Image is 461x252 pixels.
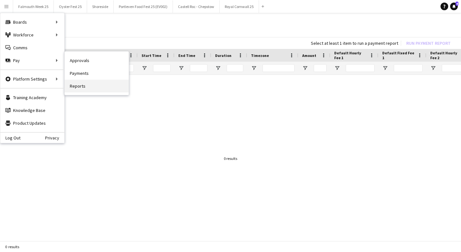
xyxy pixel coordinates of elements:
div: Platform Settings [0,73,64,85]
a: 4 [450,3,458,10]
a: Payments [65,67,129,80]
button: Castell Roc - Chepstow [173,0,220,13]
button: Open Filter Menu [382,65,388,71]
span: Duration [215,53,231,58]
span: Amount [302,53,316,58]
div: 0 results [224,156,237,161]
button: Shoreside [87,0,114,13]
button: Open Filter Menu [302,65,308,71]
div: Workforce [0,28,64,41]
button: Open Filter Menu [430,65,436,71]
span: 4 [456,2,458,6]
div: Boards [0,16,64,28]
a: Log Out [0,135,20,140]
span: Timezone [251,53,269,58]
button: Open Filter Menu [334,65,340,71]
input: Start Time Filter Input [153,64,171,72]
button: Oyster Fest 25 [54,0,87,13]
a: Training Academy [0,91,64,104]
a: Knowledge Base [0,104,64,117]
a: Reports [65,80,129,92]
a: Privacy [45,135,64,140]
input: Amount Filter Input [314,64,327,72]
button: Open Filter Menu [142,65,147,71]
a: Comms [0,41,64,54]
div: Pay [0,54,64,67]
button: Falmouth Week 25 [13,0,54,13]
a: Approvals [65,54,129,67]
span: End Time [178,53,195,58]
span: Default Hourly Fee 1 [334,51,367,60]
div: Select at least 1 item to run a payment report [311,40,398,46]
input: End Time Filter Input [190,64,207,72]
input: Default Hourly Fee 1 Filter Input [346,64,375,72]
span: Default Fixed Fee 1 [382,51,415,60]
button: Open Filter Menu [251,65,257,71]
input: Timezone Filter Input [263,64,295,72]
button: Portleven Food Fest 25 (EV002) [114,0,173,13]
button: Open Filter Menu [215,65,221,71]
button: Royal Cornwall 25 [220,0,259,13]
a: Product Updates [0,117,64,130]
input: Default Fixed Fee 1 Filter Input [394,64,423,72]
span: Start Time [142,53,161,58]
button: Open Filter Menu [178,65,184,71]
